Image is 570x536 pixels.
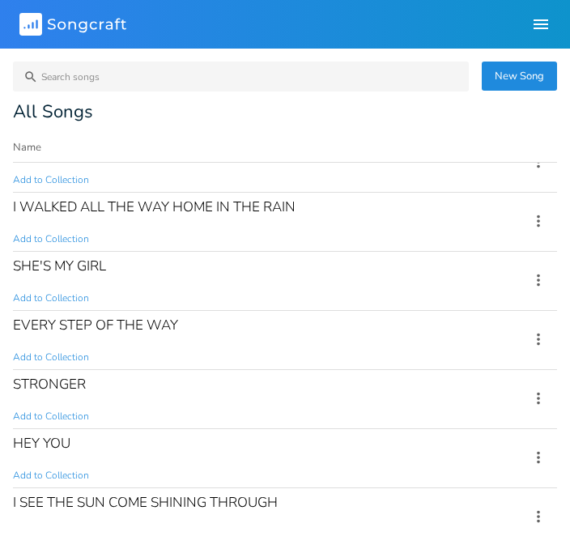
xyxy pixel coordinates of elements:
div: SHE'S MY GIRL [13,259,106,273]
div: STRONGER [13,377,86,391]
span: Add to Collection [13,469,89,483]
div: I WALKED ALL THE WAY HOME IN THE RAIN [13,200,296,214]
input: Search songs [13,62,469,91]
span: Add to Collection [13,291,89,305]
div: HEY YOU [13,436,70,450]
button: New Song [482,62,557,91]
div: Name [13,140,41,155]
div: EVERY STEP OF THE WAY [13,318,178,332]
div: All Songs [13,104,557,120]
button: Name [13,139,510,155]
span: Add to Collection [13,232,89,246]
span: Add to Collection [13,351,89,364]
span: Add to Collection [13,410,89,423]
div: I SEE THE SUN COME SHINING THROUGH [13,496,278,509]
span: Add to Collection [13,173,89,187]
